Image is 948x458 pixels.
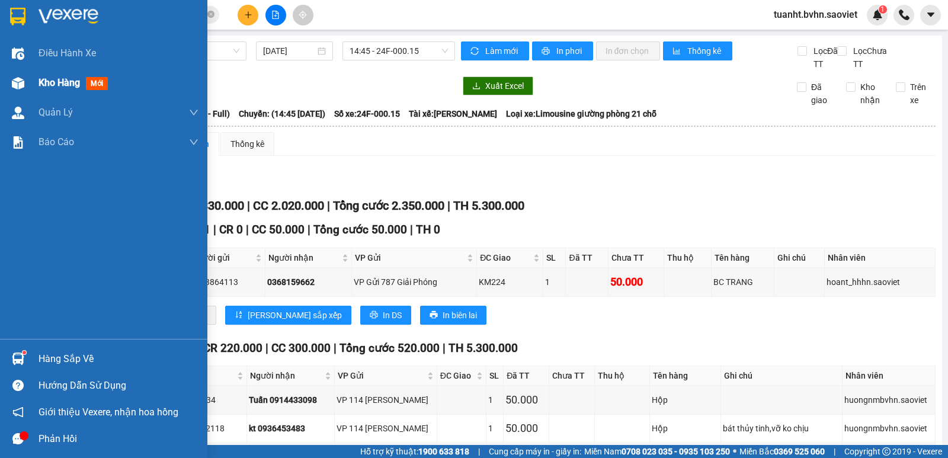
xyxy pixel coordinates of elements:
span: caret-down [925,9,936,20]
button: downloadXuất Excel [463,76,533,95]
span: CR 0 [219,223,243,236]
img: solution-icon [12,136,24,149]
span: printer [370,310,378,320]
span: down [189,108,198,117]
span: Người nhận [268,251,340,264]
img: icon-new-feature [872,9,883,20]
button: file-add [265,5,286,25]
div: VP Gửi 787 Giải Phóng [354,276,475,289]
span: TH 5.300.000 [453,198,524,213]
span: VP Gửi [355,251,465,264]
span: download [472,82,481,91]
div: VP 114 [PERSON_NAME] [337,393,435,406]
span: CC 50.000 [252,223,305,236]
th: Thu hộ [595,366,650,386]
button: printerIn biên lai [420,306,486,325]
img: warehouse-icon [12,77,24,89]
span: sync [470,47,481,56]
span: Lọc Đã TT [809,44,840,71]
img: warehouse-icon [12,47,24,60]
span: Cung cấp máy in - giấy in: [489,445,581,458]
span: Chuyến: (14:45 [DATE]) [239,107,325,120]
button: printerIn DS [360,306,411,325]
span: aim [299,11,307,19]
sup: 1 [23,351,26,354]
button: caret-down [920,5,941,25]
span: | [447,198,450,213]
span: | [327,198,330,213]
span: Miền Bắc [739,445,825,458]
div: Thống kê [230,137,264,150]
div: Hướng dẫn sử dụng [39,377,198,395]
th: Ghi chú [774,248,824,268]
th: Đã TT [566,248,608,268]
span: TH 0 [416,223,440,236]
span: Làm mới [485,44,520,57]
span: plus [244,11,252,19]
span: sort-ascending [235,310,243,320]
span: Tổng cước 2.350.000 [333,198,444,213]
span: | [410,223,413,236]
th: Thu hộ [664,248,712,268]
span: printer [542,47,552,56]
span: | [265,341,268,355]
span: file-add [271,11,280,19]
span: CC 300.000 [271,341,331,355]
th: Chưa TT [608,248,664,268]
div: hoant_hhhn.saoviet [827,276,933,289]
img: phone-icon [899,9,909,20]
span: Báo cáo [39,134,74,149]
div: 50.000 [505,392,547,408]
span: Người nhận [250,369,322,382]
button: syncLàm mới [461,41,529,60]
div: 0933864113 [191,276,263,289]
span: ⚪️ [733,449,736,454]
span: | [478,445,480,458]
div: BC TRANG [713,276,772,289]
span: mới [86,77,108,90]
sup: 1 [879,5,887,14]
div: Hộp [652,393,719,406]
strong: 1900 633 818 [418,447,469,456]
span: CR 330.000 [183,198,244,213]
th: Nhân viên [825,248,936,268]
th: SL [543,248,566,268]
span: | [334,341,337,355]
span: | [834,445,835,458]
span: Xuất Excel [485,79,524,92]
button: sort-ascending[PERSON_NAME] sắp xếp [225,306,351,325]
strong: 0708 023 035 - 0935 103 250 [622,447,730,456]
span: Đã giao [806,81,837,107]
button: bar-chartThống kê [663,41,732,60]
div: huongnmbvhn.saoviet [844,393,933,406]
span: Tổng cước 520.000 [340,341,440,355]
th: Chưa TT [549,366,595,386]
div: 0368159662 [267,276,350,289]
span: CR 220.000 [203,341,262,355]
button: printerIn phơi [532,41,593,60]
span: Kho hàng [39,77,80,88]
span: tuanht.bvhn.saoviet [764,7,867,22]
span: Kho nhận [856,81,886,107]
button: In đơn chọn [596,41,661,60]
span: CC 2.020.000 [253,198,324,213]
div: Hộp [652,422,719,435]
span: message [12,433,24,444]
button: aim [293,5,313,25]
div: Phản hồi [39,430,198,448]
span: | [308,223,310,236]
span: Giới thiệu Vexere, nhận hoa hồng [39,405,178,419]
div: 50.000 [505,420,547,437]
div: 1 [488,393,501,406]
th: Tên hàng [650,366,721,386]
span: | [443,341,446,355]
th: Nhân viên [843,366,936,386]
div: Hàng sắp về [39,350,198,368]
span: Tài xế: [PERSON_NAME] [409,107,497,120]
span: question-circle [12,380,24,391]
div: kt 0936453483 [249,422,332,435]
span: Miền Nam [584,445,730,458]
span: Quản Lý [39,105,73,120]
input: 15/10/2025 [263,44,316,57]
span: | [247,198,250,213]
